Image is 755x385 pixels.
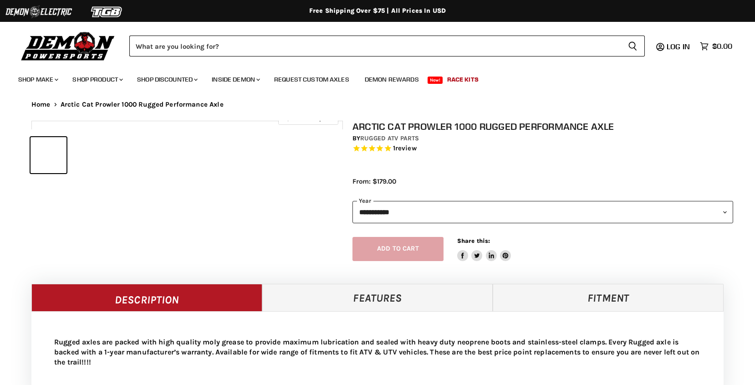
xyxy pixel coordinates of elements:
[395,144,417,152] span: review
[31,137,66,173] button: IMAGE thumbnail
[205,70,265,89] a: Inside Demon
[31,101,51,108] a: Home
[428,77,443,84] span: New!
[457,237,490,244] span: Share this:
[360,134,419,142] a: Rugged ATV Parts
[712,42,732,51] span: $0.00
[440,70,485,89] a: Race Kits
[621,36,645,56] button: Search
[13,101,742,108] nav: Breadcrumbs
[54,337,701,367] p: Rugged axles are packed with high quality moly grease to provide maximum lubrication and sealed w...
[352,144,733,154] span: Rated 5.0 out of 5 stars 1 reviews
[352,133,733,144] div: by
[352,177,396,185] span: From: $179.00
[66,70,128,89] a: Shop Product
[267,70,356,89] a: Request Custom Axles
[493,284,724,311] a: Fitment
[18,30,118,62] img: Demon Powersports
[5,3,73,21] img: Demon Electric Logo 2
[663,42,695,51] a: Log in
[352,201,733,223] select: year
[457,237,511,261] aside: Share this:
[73,3,141,21] img: TGB Logo 2
[11,70,64,89] a: Shop Make
[61,101,224,108] span: Arctic Cat Prowler 1000 Rugged Performance Axle
[352,121,733,132] h1: Arctic Cat Prowler 1000 Rugged Performance Axle
[129,36,621,56] input: Search
[11,67,730,89] ul: Main menu
[358,70,426,89] a: Demon Rewards
[130,70,203,89] a: Shop Discounted
[31,284,262,311] a: Description
[393,144,417,152] span: 1 reviews
[262,284,493,311] a: Features
[129,36,645,56] form: Product
[667,42,690,51] span: Log in
[13,7,742,15] div: Free Shipping Over $75 | All Prices In USD
[695,40,737,53] a: $0.00
[283,115,333,122] span: Click to expand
